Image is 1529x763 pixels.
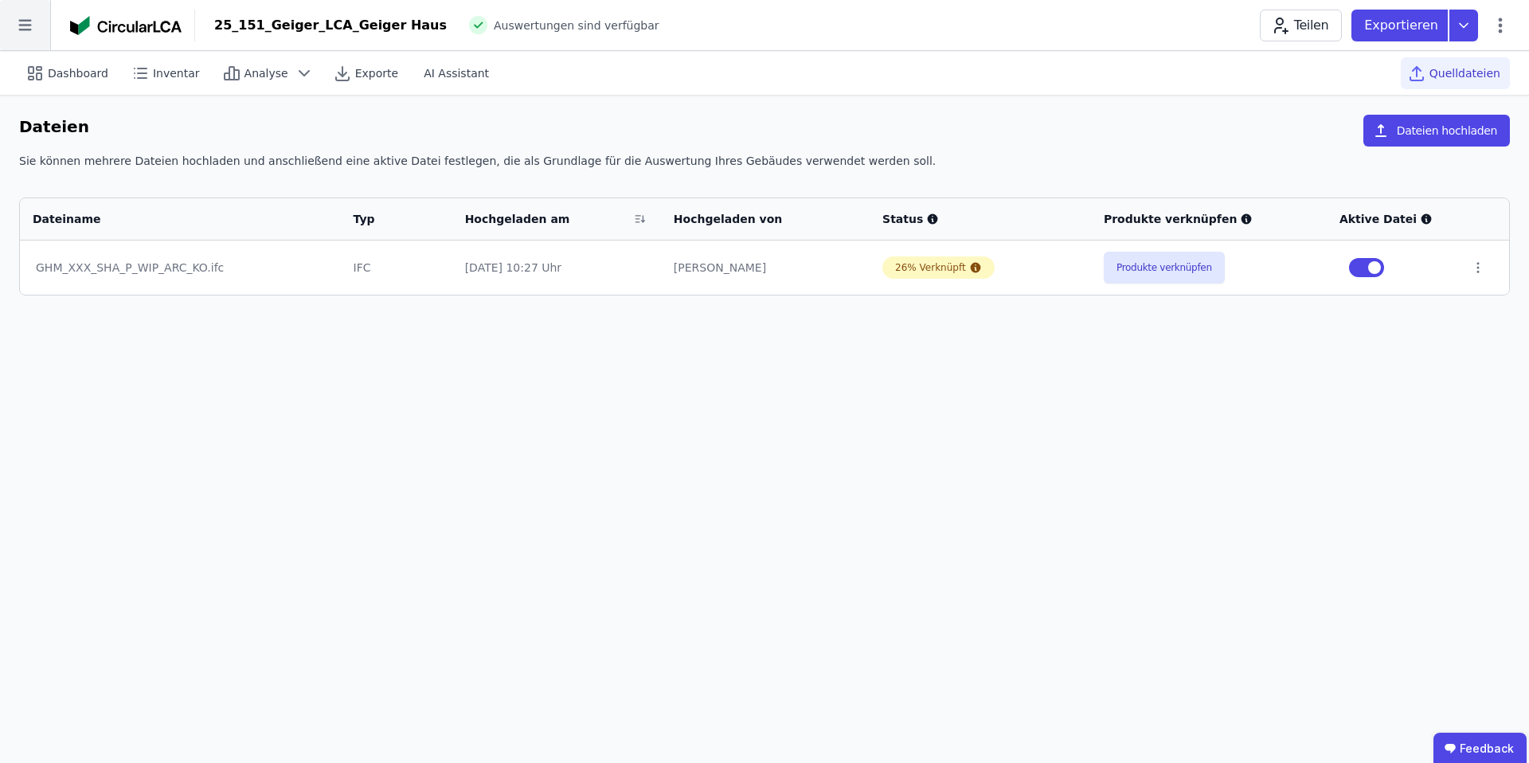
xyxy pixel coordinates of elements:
[19,153,1510,182] div: Sie können mehrere Dateien hochladen und anschließend eine aktive Datei festlegen, die als Grundl...
[70,16,182,35] img: Concular
[494,18,659,33] span: Auswertungen sind verfügbar
[214,16,447,35] div: 25_151_Geiger_LCA_Geiger Haus
[1363,115,1510,147] button: Dateien hochladen
[1260,10,1342,41] button: Teilen
[19,115,89,140] h6: Dateien
[36,260,325,276] div: GHM_XXX_SHA_P_WIP_ARC_KO.ifc
[354,260,440,276] div: IFC
[33,211,307,227] div: Dateiname
[465,260,648,276] div: [DATE] 10:27 Uhr
[674,211,837,227] div: Hochgeladen von
[424,65,489,81] span: AI Assistant
[1104,252,1225,284] button: Produkte verknüpfen
[354,211,420,227] div: Typ
[48,65,108,81] span: Dashboard
[1339,211,1445,227] div: Aktive Datei
[355,65,398,81] span: Exporte
[882,211,1078,227] div: Status
[1429,65,1500,81] span: Quelldateien
[895,261,966,274] div: 26% Verknüpft
[465,211,628,227] div: Hochgeladen am
[1364,16,1441,35] p: Exportieren
[244,65,288,81] span: Analyse
[1104,211,1314,227] div: Produkte verknüpfen
[674,260,857,276] div: [PERSON_NAME]
[153,65,200,81] span: Inventar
